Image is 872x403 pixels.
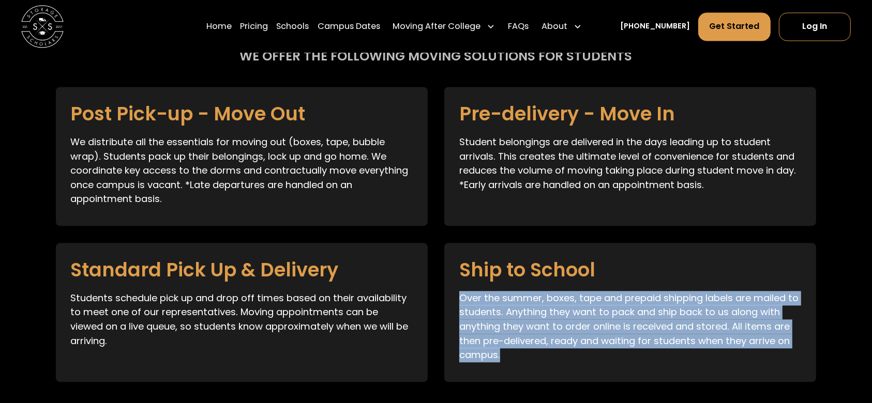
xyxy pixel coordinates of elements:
[620,21,690,32] a: [PHONE_NUMBER]
[459,102,675,127] h3: Pre-delivery - Move In
[459,258,595,283] h3: Ship to School
[21,5,64,48] a: home
[240,11,268,41] a: Pricing
[70,258,338,283] h3: Standard Pick Up & Delivery
[459,135,802,192] p: Student belongings are delivered in the days leading up to student arrivals. This creates the ult...
[508,11,529,41] a: FAQs
[276,11,309,41] a: Schools
[70,102,305,127] h3: Post Pick-up - Move Out
[388,11,500,41] div: Moving After College
[240,47,633,66] div: We offer the following moving solutions for students
[393,20,480,33] div: Moving After College
[779,12,851,41] a: Log In
[21,5,64,48] img: Storage Scholars main logo
[698,12,771,41] a: Get Started
[537,11,587,41] div: About
[70,135,413,206] p: We distribute all the essentials for moving out (boxes, tape, bubble wrap). Students pack up thei...
[70,291,413,348] p: Students schedule pick up and drop off times based on their availability to meet one of our repre...
[318,11,380,41] a: Campus Dates
[542,20,567,33] div: About
[459,291,802,362] p: Over the summer, boxes, tape and prepaid shipping labels are mailed to students. Anything they wa...
[206,11,232,41] a: Home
